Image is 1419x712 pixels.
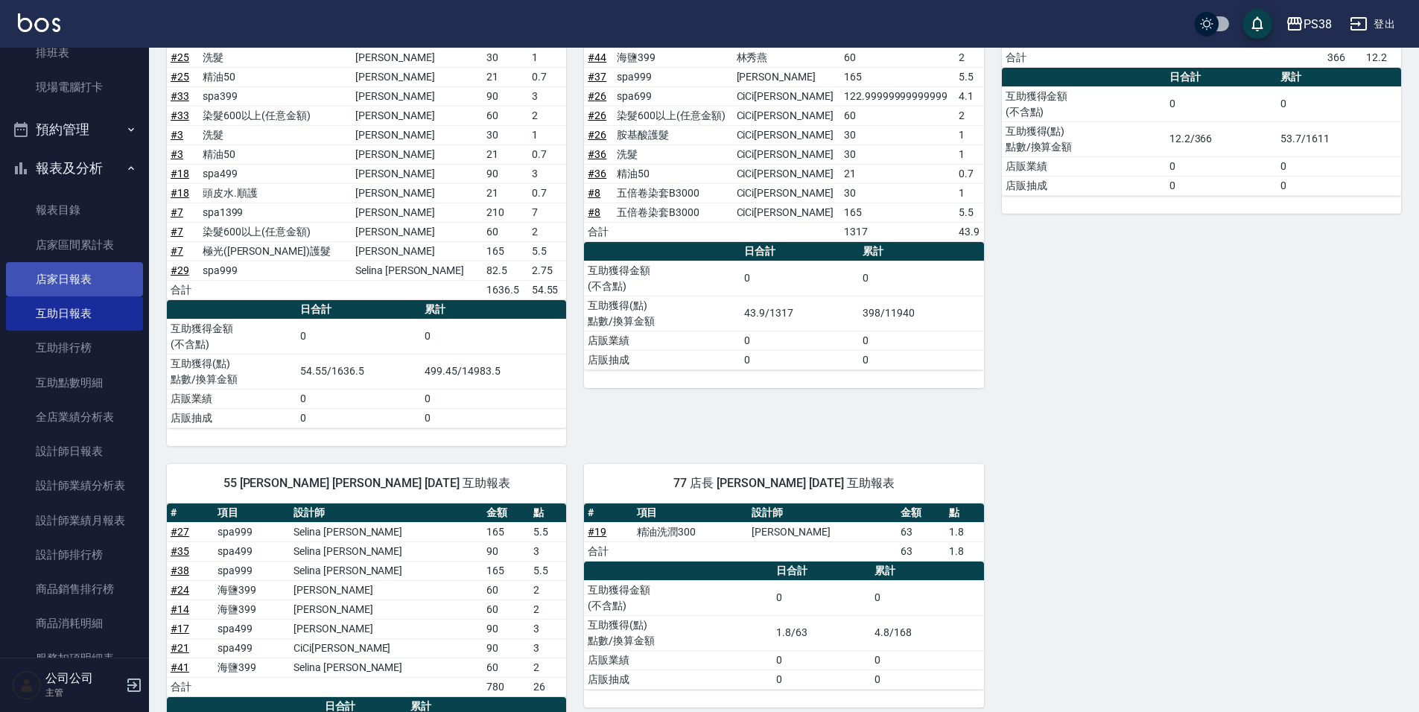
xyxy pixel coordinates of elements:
[1002,156,1166,176] td: 店販業績
[897,503,945,523] th: 金額
[483,280,528,299] td: 1636.5
[955,164,984,183] td: 0.7
[483,541,530,561] td: 90
[352,144,483,164] td: [PERSON_NAME]
[1166,156,1277,176] td: 0
[296,300,421,320] th: 日合計
[528,86,567,106] td: 3
[588,90,606,102] a: #26
[171,584,189,596] a: #24
[6,193,143,227] a: 報表目錄
[483,522,530,541] td: 165
[296,408,421,427] td: 0
[528,125,567,144] td: 1
[528,222,567,241] td: 2
[613,203,732,222] td: 五倍卷染套B3000
[214,561,290,580] td: spa999
[945,541,983,561] td: 1.8
[955,86,984,106] td: 4.1
[171,148,183,160] a: #3
[199,203,352,222] td: spa1399
[483,503,530,523] th: 金額
[171,187,189,199] a: #18
[290,541,483,561] td: Selina [PERSON_NAME]
[167,389,296,408] td: 店販業績
[199,164,352,183] td: spa499
[352,67,483,86] td: [PERSON_NAME]
[1166,121,1277,156] td: 12.2/366
[171,226,183,238] a: #7
[199,261,352,280] td: spa999
[528,280,567,299] td: 54.55
[167,408,296,427] td: 店販抽成
[1277,86,1401,121] td: 0
[483,561,530,580] td: 165
[584,222,613,241] td: 合計
[1277,176,1401,195] td: 0
[955,222,984,241] td: 43.9
[214,541,290,561] td: spa499
[772,562,871,581] th: 日合計
[733,203,840,222] td: CiCi[PERSON_NAME]
[199,183,352,203] td: 頭皮水.順護
[528,164,567,183] td: 3
[1166,86,1277,121] td: 0
[167,280,199,299] td: 合計
[167,677,214,696] td: 合計
[633,503,748,523] th: 項目
[167,503,214,523] th: #
[6,70,143,104] a: 現場電腦打卡
[483,183,528,203] td: 21
[290,580,483,600] td: [PERSON_NAME]
[199,144,352,164] td: 精油50
[871,650,984,670] td: 0
[733,183,840,203] td: CiCi[PERSON_NAME]
[740,242,859,261] th: 日合計
[6,606,143,641] a: 商品消耗明細
[171,661,189,673] a: #41
[167,354,296,389] td: 互助獲得(點) 點數/換算金額
[421,300,566,320] th: 累計
[530,522,567,541] td: 5.5
[584,331,740,350] td: 店販業績
[945,522,983,541] td: 1.8
[199,241,352,261] td: 極光([PERSON_NAME])護髮
[171,90,189,102] a: #33
[171,623,189,635] a: #17
[296,354,421,389] td: 54.55/1636.5
[199,48,352,67] td: 洗髮
[171,168,189,179] a: #18
[483,125,528,144] td: 30
[483,106,528,125] td: 60
[483,580,530,600] td: 60
[588,148,606,160] a: #36
[6,228,143,262] a: 店家區間累計表
[740,350,859,369] td: 0
[214,638,290,658] td: spa499
[483,222,528,241] td: 60
[528,183,567,203] td: 0.7
[6,110,143,149] button: 預約管理
[528,241,567,261] td: 5.5
[483,203,528,222] td: 210
[859,331,983,350] td: 0
[955,125,984,144] td: 1
[483,677,530,696] td: 780
[171,264,189,276] a: #29
[528,144,567,164] td: 0.7
[352,222,483,241] td: [PERSON_NAME]
[1002,86,1166,121] td: 互助獲得金額 (不含點)
[290,522,483,541] td: Selina [PERSON_NAME]
[613,106,732,125] td: 染髮600以上(任意金額)
[483,48,528,67] td: 30
[171,565,189,576] a: #38
[588,109,606,121] a: #26
[6,262,143,296] a: 店家日報表
[859,296,983,331] td: 398/11940
[859,242,983,261] th: 累計
[352,183,483,203] td: [PERSON_NAME]
[897,541,945,561] td: 63
[6,36,143,70] a: 排班表
[167,300,566,428] table: a dense table
[1002,48,1041,67] td: 合計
